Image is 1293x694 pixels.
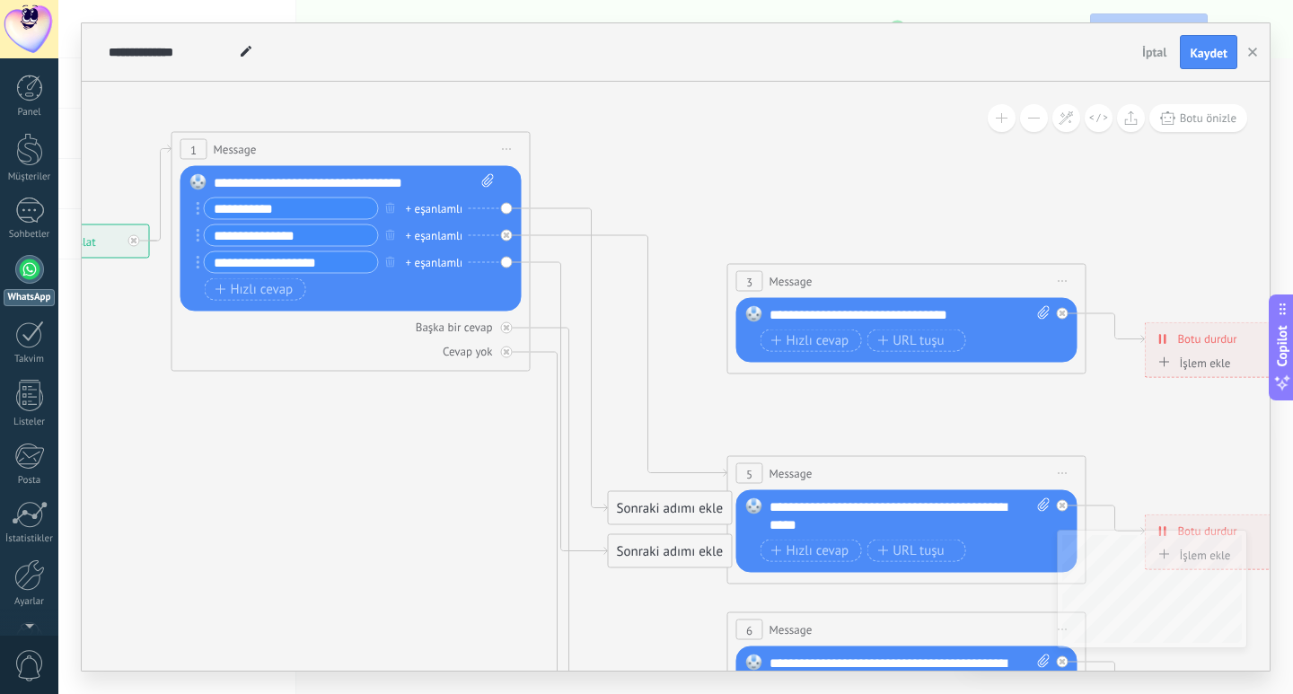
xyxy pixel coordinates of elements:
[406,226,463,244] div: + eşanlamlı
[215,282,294,296] span: Hızlı cevap
[1190,47,1227,59] span: Kaydet
[406,253,463,271] div: + eşanlamlı
[746,274,752,289] span: 3
[4,533,56,545] div: İstatistikler
[1180,35,1237,69] button: Kaydet
[4,475,56,487] div: Posta
[4,171,56,183] div: Müşteriler
[746,466,752,481] span: 5
[771,543,849,558] span: Hızlı cevap
[4,596,56,608] div: Ayarlar
[4,229,56,241] div: Sohbetler
[1154,356,1231,369] div: İşlem ekle
[416,320,493,335] div: Başka bir cevap
[761,329,862,352] button: Hızlı cevap
[205,278,306,301] button: Hızlı cevap
[1149,104,1247,132] button: Botu önizle
[190,142,197,157] span: 1
[1135,39,1174,66] button: İptal
[770,465,813,482] span: Message
[866,540,965,562] button: URL tuşu
[1142,44,1167,60] span: İptal
[1273,325,1291,366] span: Copilot
[609,537,732,567] div: Sonraki adımı ekle
[443,344,492,359] div: Cevap yok
[214,141,257,158] span: Message
[761,540,862,562] button: Hızlı cevap
[770,621,813,638] span: Message
[770,273,813,290] span: Message
[866,329,965,352] button: URL tuşu
[1178,330,1237,347] span: Botu durdur
[4,289,55,306] div: WhatsApp
[609,494,732,523] div: Sonraki adımı ekle
[1180,110,1236,126] span: Botu önizle
[771,333,849,347] span: Hızlı cevap
[877,333,953,347] span: URL tuşu
[4,107,56,119] div: Panel
[406,199,463,217] div: + eşanlamlı
[877,543,953,558] span: URL tuşu
[4,354,56,365] div: Takvim
[1178,523,1237,540] span: Botu durdur
[4,417,56,428] div: Listeler
[746,622,752,637] span: 6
